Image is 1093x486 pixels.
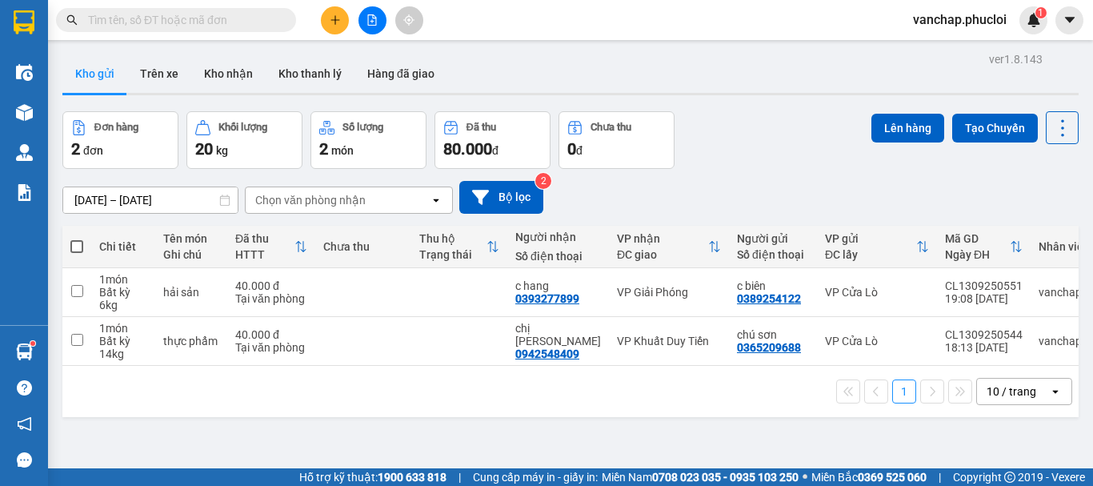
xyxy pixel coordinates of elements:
[652,471,799,484] strong: 0708 023 035 - 0935 103 250
[62,111,178,169] button: Đơn hàng2đơn
[576,144,583,157] span: đ
[99,347,147,360] div: 14 kg
[321,6,349,34] button: plus
[319,139,328,159] span: 2
[430,194,442,207] svg: open
[515,279,601,292] div: c hang
[299,468,446,486] span: Hỗ trợ kỹ thuật:
[515,250,601,263] div: Số điện thoại
[127,54,191,93] button: Trên xe
[602,468,799,486] span: Miền Nam
[66,14,78,26] span: search
[458,468,461,486] span: |
[358,6,386,34] button: file-add
[163,248,219,261] div: Ghi chú
[14,10,34,34] img: logo-vxr
[63,187,238,213] input: Select a date range.
[737,328,809,341] div: chú sơn
[459,181,543,214] button: Bộ lọc
[945,248,1010,261] div: Ngày ĐH
[1049,385,1062,398] svg: open
[1035,7,1047,18] sup: 1
[609,226,729,268] th: Toggle SortBy
[617,232,708,245] div: VP nhận
[17,380,32,396] span: question-circle
[825,286,929,299] div: VP Cửa Lò
[945,341,1023,354] div: 18:13 [DATE]
[235,341,307,354] div: Tại văn phòng
[1063,13,1077,27] span: caret-down
[1038,7,1043,18] span: 1
[811,468,927,486] span: Miền Bắc
[17,416,32,432] span: notification
[235,279,307,292] div: 40.000 đ
[1004,472,1015,483] span: copyright
[515,347,579,360] div: 0942548409
[16,64,33,81] img: warehouse-icon
[403,14,414,26] span: aim
[591,122,631,133] div: Chưa thu
[216,144,228,157] span: kg
[567,139,576,159] span: 0
[163,335,219,347] div: thực phẩm
[99,286,147,299] div: Bất kỳ
[186,111,302,169] button: Khối lượng20kg
[310,111,426,169] button: Số lượng2món
[952,114,1038,143] button: Tạo Chuyến
[803,474,807,480] span: ⚪️
[737,341,801,354] div: 0365209688
[163,232,219,245] div: Tên món
[235,328,307,341] div: 40.000 đ
[466,122,496,133] div: Đã thu
[900,10,1019,30] span: vanchap.phucloi
[99,335,147,347] div: Bất kỳ
[871,114,944,143] button: Lên hàng
[737,232,809,245] div: Người gửi
[617,286,721,299] div: VP Giải Phóng
[16,343,33,360] img: warehouse-icon
[163,286,219,299] div: hải sản
[989,50,1043,68] div: ver 1.8.143
[1055,6,1083,34] button: caret-down
[737,292,801,305] div: 0389254122
[99,273,147,286] div: 1 món
[945,232,1010,245] div: Mã GD
[99,299,147,311] div: 6 kg
[411,226,507,268] th: Toggle SortBy
[419,232,486,245] div: Thu hộ
[858,471,927,484] strong: 0369 525 060
[342,122,383,133] div: Số lượng
[255,192,366,208] div: Chọn văn phòng nhận
[30,341,35,346] sup: 1
[354,54,447,93] button: Hàng đã giao
[227,226,315,268] th: Toggle SortBy
[235,292,307,305] div: Tại văn phòng
[939,468,941,486] span: |
[617,248,708,261] div: ĐC giao
[16,144,33,161] img: warehouse-icon
[323,240,403,253] div: Chưa thu
[737,279,809,292] div: c biên
[191,54,266,93] button: Kho nhận
[473,468,598,486] span: Cung cấp máy in - giấy in:
[492,144,498,157] span: đ
[535,173,551,189] sup: 2
[330,14,341,26] span: plus
[235,232,294,245] div: Đã thu
[987,384,1036,400] div: 10 / trang
[617,335,721,347] div: VP Khuất Duy Tiến
[99,322,147,335] div: 1 món
[892,380,916,404] button: 1
[434,111,551,169] button: Đã thu80.000đ
[16,104,33,121] img: warehouse-icon
[94,122,138,133] div: Đơn hàng
[945,328,1023,341] div: CL1309250544
[737,248,809,261] div: Số điện thoại
[945,292,1023,305] div: 19:08 [DATE]
[1027,13,1041,27] img: icon-new-feature
[515,322,601,347] div: chị hà
[235,248,294,261] div: HTTT
[395,6,423,34] button: aim
[71,139,80,159] span: 2
[559,111,675,169] button: Chưa thu0đ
